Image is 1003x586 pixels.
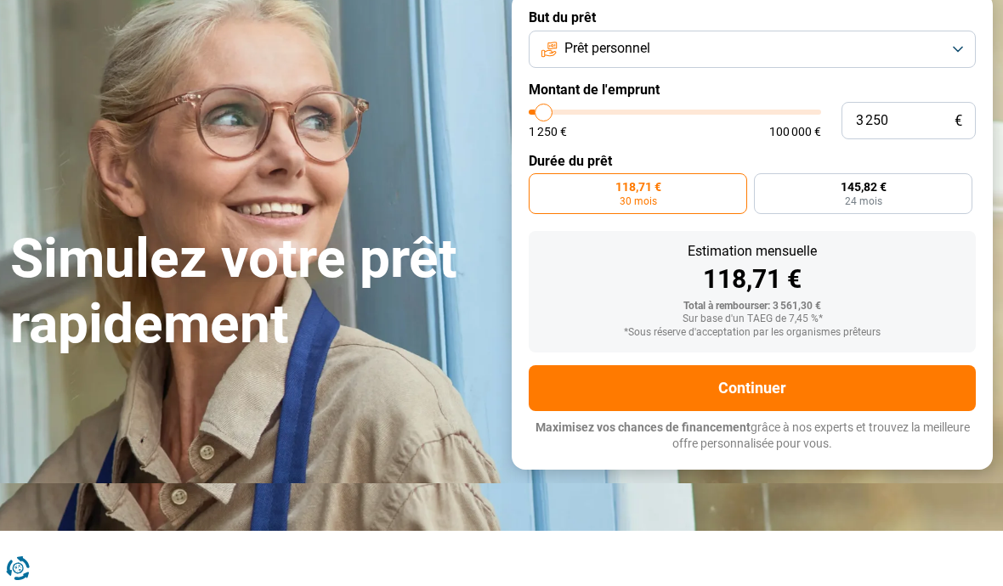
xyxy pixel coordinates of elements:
span: Maximisez vos chances de financement [535,420,751,434]
span: € [955,114,962,128]
label: Durée du prêt [529,153,976,169]
div: Total à rembourser: 3 561,30 € [542,301,962,313]
p: grâce à nos experts et trouvez la meilleure offre personnalisée pour vous. [529,420,976,453]
span: 118,71 € [615,181,661,193]
div: Estimation mensuelle [542,245,962,258]
button: Prêt personnel [529,31,976,68]
button: Continuer [529,365,976,411]
label: But du prêt [529,9,976,25]
span: 100 000 € [769,126,821,138]
div: 118,71 € [542,267,962,292]
span: 30 mois [620,196,657,206]
span: 1 250 € [529,126,567,138]
span: Prêt personnel [564,39,650,58]
label: Montant de l'emprunt [529,82,976,98]
div: *Sous réserve d'acceptation par les organismes prêteurs [542,327,962,339]
h1: Simulez votre prêt rapidement [10,227,491,358]
div: Sur base d'un TAEG de 7,45 %* [542,313,962,325]
span: 24 mois [845,196,882,206]
span: 145,82 € [841,181,887,193]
